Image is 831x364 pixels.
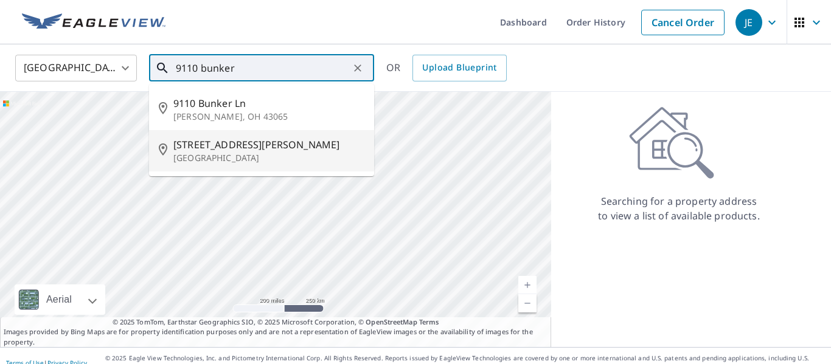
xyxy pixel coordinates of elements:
a: Terms [419,317,439,326]
div: JE [735,9,762,36]
img: EV Logo [22,13,165,32]
div: Aerial [15,284,105,315]
a: Cancel Order [641,10,725,35]
input: Search by address or latitude-longitude [176,51,349,85]
p: Searching for a property address to view a list of available products. [597,194,760,223]
div: OR [386,55,507,81]
a: Upload Blueprint [412,55,506,81]
span: 9110 Bunker Ln [173,96,364,111]
p: [GEOGRAPHIC_DATA] [173,152,364,164]
a: OpenStreetMap [366,317,417,326]
a: Current Level 5, Zoom Out [518,294,537,312]
button: Clear [349,60,366,77]
span: Upload Blueprint [422,60,496,75]
a: Current Level 5, Zoom In [518,276,537,294]
div: Aerial [43,284,75,315]
span: [STREET_ADDRESS][PERSON_NAME] [173,137,364,152]
p: [PERSON_NAME], OH 43065 [173,111,364,123]
span: © 2025 TomTom, Earthstar Geographics SIO, © 2025 Microsoft Corporation, © [113,317,439,328]
div: [GEOGRAPHIC_DATA] [15,51,137,85]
